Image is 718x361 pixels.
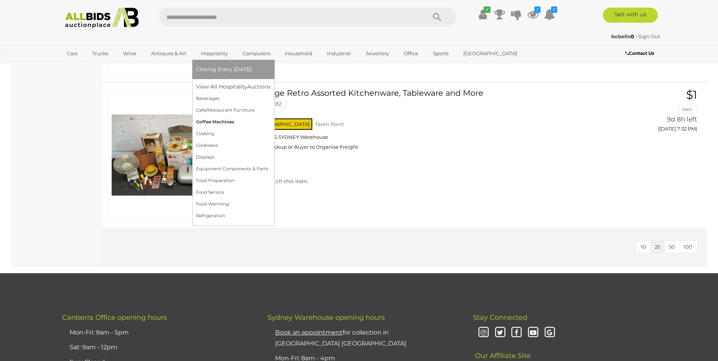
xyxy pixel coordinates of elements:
[68,340,249,355] li: Sat: 9am - 12pm
[527,8,539,21] a: 2
[473,340,531,360] span: Our Affiliate Site
[361,47,394,60] a: Jewellery
[61,8,143,28] img: Allbids.com.au
[477,8,489,21] a: ✔
[484,6,491,13] i: ✔
[253,175,310,186] a: Watch this item
[399,47,423,60] a: Office
[275,329,343,336] u: Book an appointment
[655,244,660,250] span: 25
[510,326,523,339] i: Facebook
[196,47,233,60] a: Hospitality
[526,326,540,339] i: Youtube
[118,47,141,60] a: Wine
[418,8,456,26] button: Search
[428,47,453,60] a: Sports
[611,33,634,39] strong: bobelis
[112,89,244,221] img: 54245-82a.jpeg
[280,47,317,60] a: Household
[494,326,507,339] i: Twitter
[551,6,557,13] i: 2
[636,241,651,253] button: 10
[87,47,113,60] a: Trucks
[679,241,697,253] button: 100
[612,89,699,136] a: $1 bani 9d 8h left ([DATE] 7:32 PM)
[322,47,356,60] a: Industrial
[625,49,656,58] a: Contact Us
[238,47,275,60] a: Computers
[68,325,249,340] li: Mon-Fri: 9am - 5pm
[146,47,191,60] a: Antiques & Art
[684,244,692,250] span: 100
[543,326,556,339] i: Google
[263,178,308,185] span: Watch this item
[473,313,527,322] span: Stay Connected
[544,8,555,21] a: 2
[638,33,660,39] a: Sign Out
[458,47,522,60] a: [GEOGRAPHIC_DATA]
[664,241,679,253] button: 50
[603,8,658,23] a: Sell with us
[641,244,646,250] span: 10
[534,6,540,13] i: 2
[635,33,637,39] span: |
[268,313,385,322] span: Sydney Warehouse opening hours
[611,33,635,39] a: bobelis
[259,89,600,156] a: Vintage Retro Assorted Kitchenware, Tableware and More 54245-82 [GEOGRAPHIC_DATA] Taren Point ALL...
[650,241,665,253] button: 25
[625,50,654,56] b: Contact Us
[62,47,83,60] a: Cars
[686,88,697,102] span: $1
[62,313,167,322] span: Canberra Office opening hours
[477,326,490,339] i: Instagram
[669,244,675,250] span: 50
[275,329,406,347] a: Book an appointmentfor collection in [GEOGRAPHIC_DATA] [GEOGRAPHIC_DATA]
